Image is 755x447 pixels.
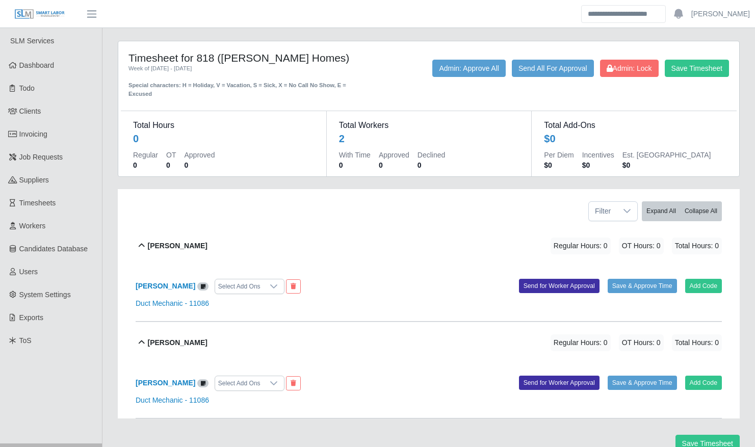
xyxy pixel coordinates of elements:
dd: $0 [582,160,614,170]
a: [PERSON_NAME] [691,9,750,19]
dd: $0 [544,160,574,170]
span: OT Hours: 0 [619,238,664,254]
span: Invoicing [19,130,47,138]
dt: OT [166,150,176,160]
button: Save Timesheet [665,60,729,77]
dd: 0 [133,160,158,170]
dt: Approved [379,150,409,160]
button: Save & Approve Time [608,279,677,293]
dt: Total Add-Ons [544,119,724,132]
h4: Timesheet for 818 ([PERSON_NAME] Homes) [128,51,370,64]
input: Search [581,5,666,23]
button: End Worker & Remove from the Timesheet [286,279,301,294]
dt: Per Diem [544,150,574,160]
button: Send for Worker Approval [519,279,600,293]
dd: 0 [418,160,445,170]
div: $0 [544,132,555,146]
span: Timesheets [19,199,56,207]
a: Duct Mechanic - 11086 [136,299,209,307]
div: Special characters: H = Holiday, V = Vacation, S = Sick, X = No Call No Show, E = Excused [128,73,370,98]
button: Admin: Lock [600,60,659,77]
span: ToS [19,336,32,345]
b: [PERSON_NAME] [148,241,207,251]
span: Clients [19,107,41,115]
dd: 0 [379,160,409,170]
span: Regular Hours: 0 [551,238,611,254]
span: Candidates Database [19,245,88,253]
dd: 0 [166,160,176,170]
span: Exports [19,313,43,322]
span: Admin: Lock [607,64,652,72]
button: Add Code [685,376,722,390]
dt: Est. [GEOGRAPHIC_DATA] [622,150,711,160]
a: Duct Mechanic - 11086 [136,396,209,404]
dt: Incentives [582,150,614,160]
dd: $0 [622,160,711,170]
a: View/Edit Notes [197,282,209,290]
span: SLM Services [10,37,54,45]
span: Job Requests [19,153,63,161]
dd: 0 [339,160,371,170]
button: Add Code [685,279,722,293]
div: 2 [339,132,345,146]
span: Total Hours: 0 [672,334,722,351]
div: Select Add Ons [215,376,264,390]
span: Filter [589,202,617,221]
span: Dashboard [19,61,55,69]
span: Workers [19,222,46,230]
a: View/Edit Notes [197,379,209,387]
div: 0 [133,132,139,146]
span: Suppliers [19,176,49,184]
button: Expand All [642,201,681,221]
div: Select Add Ons [215,279,264,294]
button: End Worker & Remove from the Timesheet [286,376,301,390]
dd: 0 [184,160,215,170]
div: Week of [DATE] - [DATE] [128,64,370,73]
span: System Settings [19,291,71,299]
button: Admin: Approve All [432,60,506,77]
dt: With Time [339,150,371,160]
span: Users [19,268,38,276]
button: [PERSON_NAME] Regular Hours: 0 OT Hours: 0 Total Hours: 0 [136,225,722,267]
span: Regular Hours: 0 [551,334,611,351]
button: Send All For Approval [512,60,594,77]
dt: Total Workers [339,119,519,132]
button: Save & Approve Time [608,376,677,390]
div: bulk actions [642,201,722,221]
span: OT Hours: 0 [619,334,664,351]
button: [PERSON_NAME] Regular Hours: 0 OT Hours: 0 Total Hours: 0 [136,322,722,363]
dt: Declined [418,150,445,160]
a: [PERSON_NAME] [136,282,195,290]
dt: Approved [184,150,215,160]
b: [PERSON_NAME] [148,337,207,348]
a: [PERSON_NAME] [136,379,195,387]
span: Todo [19,84,35,92]
span: Total Hours: 0 [672,238,722,254]
dt: Regular [133,150,158,160]
button: Collapse All [680,201,722,221]
dt: Total Hours [133,119,314,132]
img: SLM Logo [14,9,65,20]
button: Send for Worker Approval [519,376,600,390]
